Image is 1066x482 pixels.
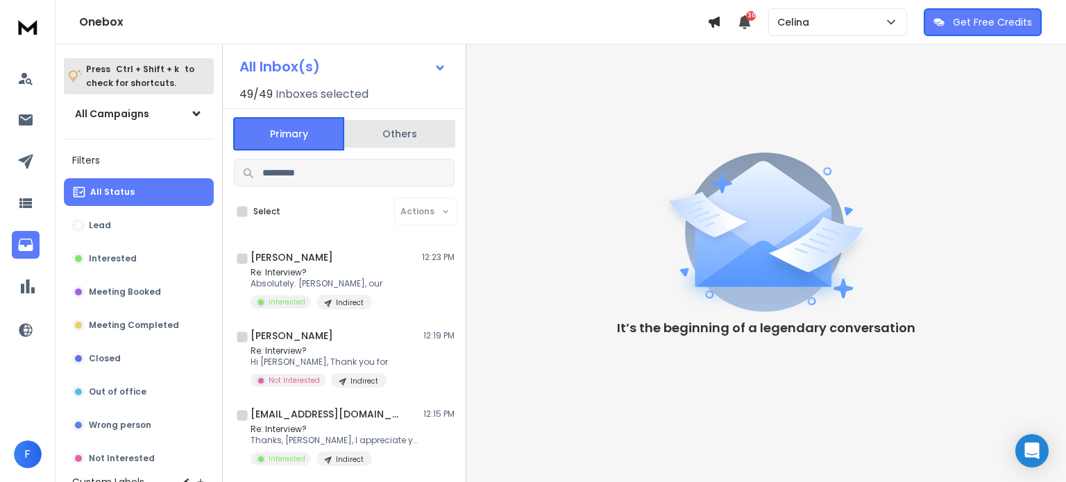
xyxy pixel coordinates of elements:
p: Re: Interview? [251,345,388,356]
button: F [14,440,42,468]
p: Meeting Booked [89,286,161,298]
div: Open Intercom Messenger [1015,434,1049,467]
p: Out of office [89,386,146,397]
button: Interested [64,245,214,273]
p: Not Interested [269,375,320,386]
button: All Inbox(s) [228,53,457,80]
button: Wrong person [64,411,214,439]
h1: [PERSON_NAME] [251,329,333,343]
h3: Inboxes selected [276,86,369,103]
button: Lead [64,212,214,239]
p: Closed [89,353,121,364]
p: Wrong person [89,420,151,431]
p: Interested [89,253,137,264]
p: 12:15 PM [423,408,455,420]
button: All Campaigns [64,100,214,128]
p: Press to check for shortcuts. [86,62,194,90]
button: Meeting Booked [64,278,214,306]
p: Re: Interview? [251,267,382,278]
span: 30 [746,11,756,21]
h3: Filters [64,150,214,170]
label: Select [253,206,280,217]
h1: All Campaigns [75,107,149,121]
span: Ctrl + Shift + k [114,61,181,77]
p: Absolutely. [PERSON_NAME], our [251,278,382,289]
p: 12:19 PM [423,330,455,341]
h1: Onebox [79,14,707,31]
h1: [EMAIL_ADDRESS][DOMAIN_NAME] [251,407,403,421]
button: Primary [233,117,344,150]
p: Indirect [336,298,364,308]
p: Re: Interview? [251,424,417,435]
button: All Status [64,178,214,206]
button: Others [344,119,455,149]
button: Get Free Credits [924,8,1042,36]
p: Indirect [350,376,378,386]
p: Lead [89,220,111,231]
button: Closed [64,345,214,372]
button: Meeting Completed [64,311,214,339]
p: 12:23 PM [422,252,455,263]
p: Not Interested [89,453,155,464]
p: Celina [777,15,815,29]
p: Interested [269,454,305,464]
span: 49 / 49 [239,86,273,103]
p: Thanks, [PERSON_NAME], I appreciate your [251,435,417,446]
p: Hi [PERSON_NAME], Thank you for [251,356,388,368]
p: Get Free Credits [953,15,1032,29]
p: It’s the beginning of a legendary conversation [617,318,915,338]
img: logo [14,14,42,40]
button: Not Interested [64,445,214,472]
p: Indirect [336,454,364,465]
h1: All Inbox(s) [239,60,320,74]
p: Interested [269,297,305,307]
p: All Status [90,187,135,198]
h1: [PERSON_NAME] [251,250,333,264]
p: Meeting Completed [89,320,179,331]
button: Out of office [64,378,214,406]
